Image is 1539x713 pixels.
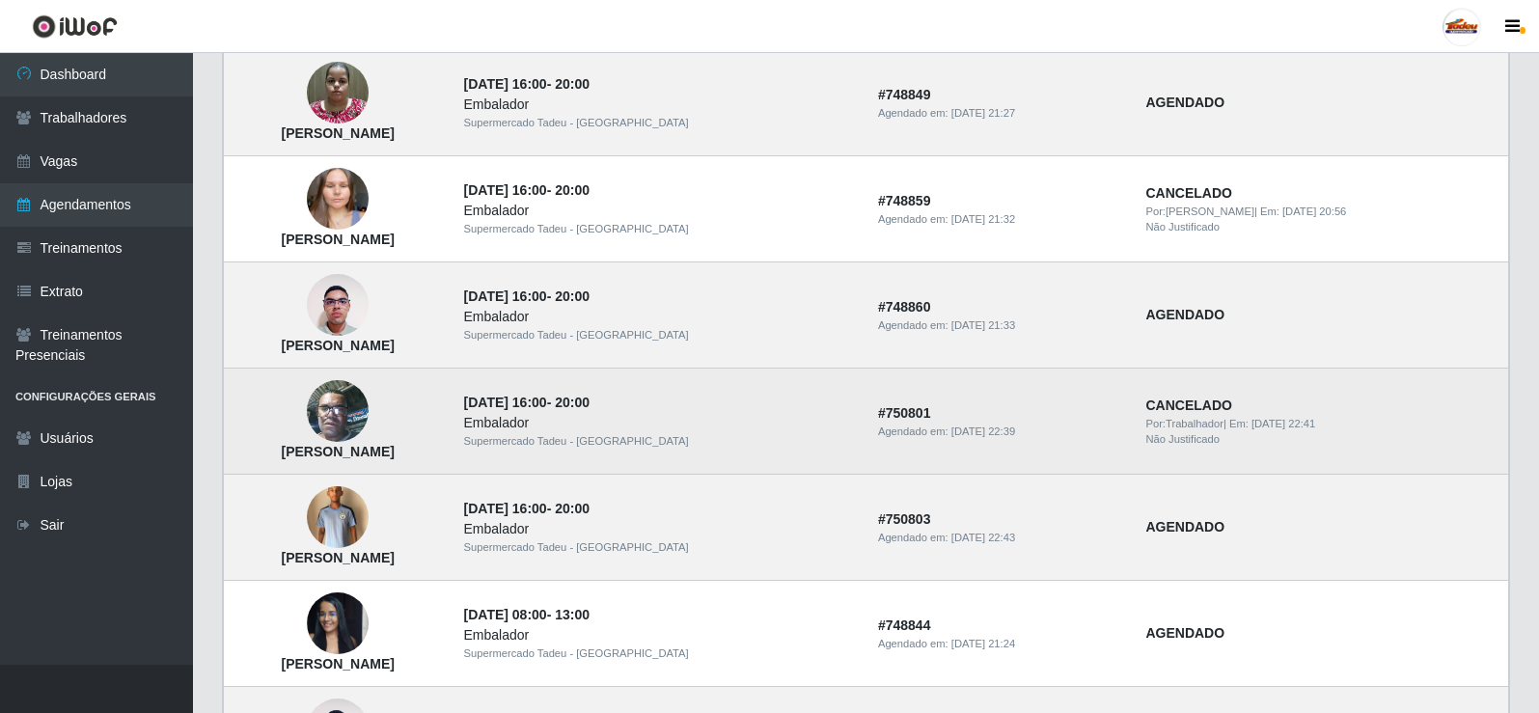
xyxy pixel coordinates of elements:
strong: - [464,288,590,304]
strong: AGENDADO [1145,95,1224,110]
div: Embalador [464,413,855,433]
div: Agendado em: [878,530,1123,546]
div: Supermercado Tadeu - [GEOGRAPHIC_DATA] [464,221,855,237]
strong: [PERSON_NAME] [282,125,395,141]
img: Elinaldo Pereira Baltar [307,370,369,452]
time: [DATE] 21:27 [951,107,1015,119]
time: 20:00 [555,501,590,516]
div: Agendado em: [878,105,1123,122]
strong: # 750801 [878,405,931,421]
span: Por: [PERSON_NAME] [1145,206,1254,217]
div: Não Justificado [1145,431,1497,448]
div: Supermercado Tadeu - [GEOGRAPHIC_DATA] [464,327,855,343]
img: Vinicius Ferreira Silva [307,264,369,346]
div: Agendado em: [878,317,1123,334]
div: Embalador [464,201,855,221]
div: Não Justificado [1145,219,1497,235]
strong: # 748849 [878,87,931,102]
div: Embalador [464,95,855,115]
div: Agendado em: [878,211,1123,228]
time: [DATE] 20:56 [1282,206,1346,217]
strong: # 748860 [878,299,931,315]
time: [DATE] 16:00 [464,182,547,198]
time: 20:00 [555,76,590,92]
div: | Em: [1145,416,1497,432]
time: [DATE] 22:41 [1251,418,1315,429]
time: [DATE] 16:00 [464,395,547,410]
strong: - [464,182,590,198]
div: Agendado em: [878,424,1123,440]
strong: # 748844 [878,617,931,633]
strong: [PERSON_NAME] [282,232,395,247]
strong: - [464,501,590,516]
time: [DATE] 22:43 [951,532,1015,543]
div: Supermercado Tadeu - [GEOGRAPHIC_DATA] [464,539,855,556]
img: Mayla Micaeli Santos Silva [307,52,369,134]
strong: - [464,607,590,622]
img: Naiza Oliveira Cavalcante [307,158,369,240]
strong: [PERSON_NAME] [282,656,395,672]
strong: CANCELADO [1145,398,1231,413]
div: Embalador [464,625,855,645]
img: valberto Diogo Da Silva Gomes [307,477,369,559]
strong: - [464,76,590,92]
time: [DATE] 21:32 [951,213,1015,225]
div: Agendado em: [878,636,1123,652]
strong: AGENDADO [1145,307,1224,322]
div: Supermercado Tadeu - [GEOGRAPHIC_DATA] [464,115,855,131]
time: [DATE] 16:00 [464,76,547,92]
strong: [PERSON_NAME] [282,444,395,459]
time: [DATE] 22:39 [951,425,1015,437]
strong: CANCELADO [1145,185,1231,201]
time: 20:00 [555,395,590,410]
time: 13:00 [555,607,590,622]
div: Embalador [464,519,855,539]
time: [DATE] 16:00 [464,288,547,304]
div: Embalador [464,307,855,327]
span: Por: Trabalhador [1145,418,1223,429]
img: CoreUI Logo [32,14,118,39]
time: [DATE] 21:33 [951,319,1015,331]
strong: # 750803 [878,511,931,527]
time: [DATE] 21:24 [951,638,1015,649]
img: Kaylanne Sousa Silva [307,583,369,665]
strong: AGENDADO [1145,625,1224,641]
strong: # 748859 [878,193,931,208]
div: Supermercado Tadeu - [GEOGRAPHIC_DATA] [464,645,855,662]
div: Supermercado Tadeu - [GEOGRAPHIC_DATA] [464,433,855,450]
div: | Em: [1145,204,1497,220]
time: 20:00 [555,288,590,304]
strong: [PERSON_NAME] [282,550,395,565]
time: [DATE] 16:00 [464,501,547,516]
strong: [PERSON_NAME] [282,338,395,353]
strong: - [464,395,590,410]
strong: AGENDADO [1145,519,1224,535]
time: 20:00 [555,182,590,198]
time: [DATE] 08:00 [464,607,547,622]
